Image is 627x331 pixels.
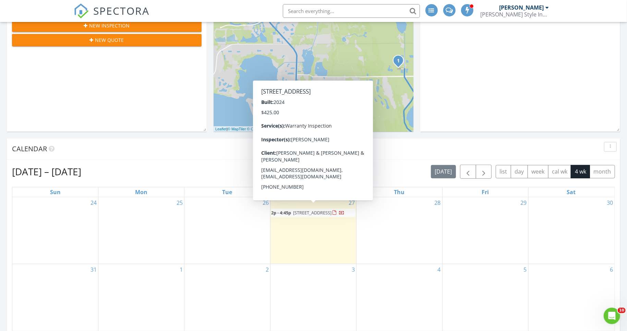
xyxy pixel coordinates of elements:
[605,197,614,208] a: Go to August 30, 2025
[480,187,490,197] a: Friday
[356,264,442,331] td: Go to September 4, 2025
[431,165,456,178] button: [DATE]
[528,165,548,178] button: week
[460,165,476,179] button: Previous
[618,308,626,313] span: 10
[350,264,356,275] a: Go to September 3, 2025
[481,11,549,18] div: Nona Style Inspections
[270,197,357,264] td: Go to August 27, 2025
[293,210,331,216] span: [STREET_ADDRESS]
[571,165,590,178] button: 4 wk
[306,187,321,197] a: Wednesday
[271,209,355,217] a: 2p - 4:45p [STREET_ADDRESS]
[283,4,420,18] input: Search everything...
[12,165,81,178] h2: [DATE] – [DATE]
[528,197,614,264] td: Go to August 30, 2025
[214,126,300,132] div: |
[94,3,150,18] span: SPECTORA
[476,165,492,179] button: Next
[247,127,298,131] a: © OpenStreetMap contributors
[397,59,400,63] i: 1
[608,264,614,275] a: Go to September 6, 2025
[12,197,98,264] td: Go to August 24, 2025
[548,165,571,178] button: cal wk
[12,144,47,153] span: Calendar
[604,308,620,324] iframe: Intercom live chat
[511,165,528,178] button: day
[49,187,62,197] a: Sunday
[221,187,234,197] a: Tuesday
[442,197,528,264] td: Go to August 29, 2025
[74,3,89,19] img: The Best Home Inspection Software - Spectora
[215,127,227,131] a: Leaflet
[566,187,577,197] a: Saturday
[261,197,270,208] a: Go to August 26, 2025
[184,264,270,331] td: Go to September 2, 2025
[264,264,270,275] a: Go to September 2, 2025
[499,4,544,11] div: [PERSON_NAME]
[436,264,442,275] a: Go to September 4, 2025
[271,210,291,216] span: 2p - 4:45p
[522,264,528,275] a: Go to September 5, 2025
[98,264,184,331] td: Go to September 1, 2025
[175,197,184,208] a: Go to August 25, 2025
[178,264,184,275] a: Go to September 1, 2025
[12,264,98,331] td: Go to August 31, 2025
[95,36,124,44] span: New Quote
[74,9,150,24] a: SPECTORA
[184,197,270,264] td: Go to August 26, 2025
[496,165,511,178] button: list
[590,165,615,178] button: month
[356,197,442,264] td: Go to August 28, 2025
[89,197,98,208] a: Go to August 24, 2025
[398,60,402,64] div: 3032 Prospect Trl, St. Cloud, FL 34771
[98,197,184,264] td: Go to August 25, 2025
[12,34,202,46] button: New Quote
[228,127,246,131] a: © MapTiler
[12,20,202,32] button: New Inspection
[134,187,149,197] a: Monday
[347,197,356,208] a: Go to August 27, 2025
[528,264,614,331] td: Go to September 6, 2025
[393,187,406,197] a: Thursday
[270,264,357,331] td: Go to September 3, 2025
[442,264,528,331] td: Go to September 5, 2025
[271,210,345,216] a: 2p - 4:45p [STREET_ADDRESS]
[89,22,130,29] span: New Inspection
[519,197,528,208] a: Go to August 29, 2025
[89,264,98,275] a: Go to August 31, 2025
[433,197,442,208] a: Go to August 28, 2025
